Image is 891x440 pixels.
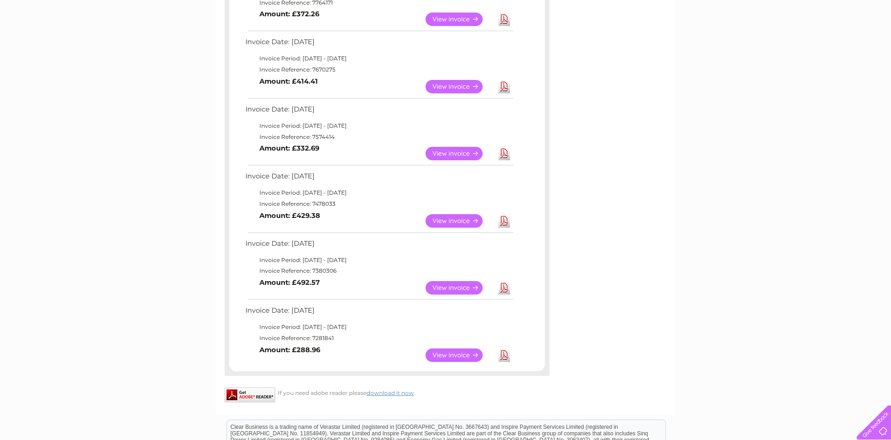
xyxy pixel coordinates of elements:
[426,147,494,160] a: View
[498,348,510,362] a: Download
[243,322,515,333] td: Invoice Period: [DATE] - [DATE]
[243,120,515,131] td: Invoice Period: [DATE] - [DATE]
[367,389,414,396] a: download it now
[716,5,780,16] a: 0333 014 3131
[227,5,665,45] div: Clear Business is a trading name of Verastar Limited (registered in [GEOGRAPHIC_DATA] No. 3667643...
[243,131,515,143] td: Invoice Reference: 7574414
[243,64,515,75] td: Invoice Reference: 7670275
[498,147,510,160] a: Download
[243,265,515,276] td: Invoice Reference: 7380306
[243,255,515,266] td: Invoice Period: [DATE] - [DATE]
[426,214,494,228] a: View
[426,80,494,93] a: View
[31,24,78,53] img: logo.png
[243,36,515,53] td: Invoice Date: [DATE]
[426,13,494,26] a: View
[259,211,320,220] b: Amount: £429.38
[498,13,510,26] a: Download
[243,103,515,120] td: Invoice Date: [DATE]
[243,187,515,198] td: Invoice Period: [DATE] - [DATE]
[243,198,515,210] td: Invoice Reference: 7478033
[426,281,494,295] a: View
[259,278,320,287] b: Amount: £492.57
[259,10,319,18] b: Amount: £372.26
[243,170,515,187] td: Invoice Date: [DATE]
[751,39,771,46] a: Energy
[225,387,549,396] div: If you need adobe reader please .
[426,348,494,362] a: View
[728,39,745,46] a: Water
[243,237,515,255] td: Invoice Date: [DATE]
[498,80,510,93] a: Download
[243,53,515,64] td: Invoice Period: [DATE] - [DATE]
[860,39,882,46] a: Log out
[498,214,510,228] a: Download
[259,144,319,152] b: Amount: £332.69
[243,333,515,344] td: Invoice Reference: 7281841
[498,281,510,295] a: Download
[243,304,515,322] td: Invoice Date: [DATE]
[259,346,320,354] b: Amount: £288.96
[259,77,318,85] b: Amount: £414.41
[810,39,824,46] a: Blog
[829,39,852,46] a: Contact
[777,39,805,46] a: Telecoms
